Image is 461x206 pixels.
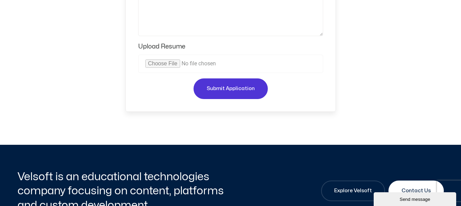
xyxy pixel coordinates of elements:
label: Upload Resume [138,42,185,55]
a: Contact Us [388,181,444,201]
span: Submit Application [207,85,255,93]
button: Submit Application [194,78,268,99]
span: Explore Velsoft [334,187,372,195]
span: Contact Us [402,187,431,195]
iframe: chat widget [374,191,458,206]
a: Explore Velsoft [321,181,385,201]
